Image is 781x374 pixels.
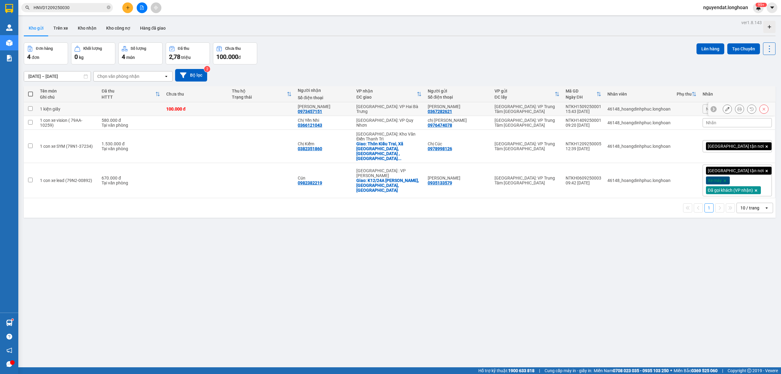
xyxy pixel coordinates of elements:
th: Toggle SortBy [229,86,295,102]
div: 15:43 [DATE] [566,109,601,114]
img: warehouse-icon [6,40,13,46]
span: [GEOGRAPHIC_DATA] tận nơi [708,143,764,149]
div: Đơn hàng [36,46,53,51]
input: Select a date range. [24,71,91,81]
span: message [6,361,12,367]
button: Kho nhận [73,21,101,35]
button: Hàng đã giao [135,21,171,35]
div: 1 con xe lead (79N2-00892) [40,178,95,183]
span: 4 [27,53,31,60]
strong: 0369 525 060 [691,368,718,373]
div: [GEOGRAPHIC_DATA]: VP Quy Nhơn [356,118,422,128]
div: [GEOGRAPHIC_DATA]: VP Trung Tâm [GEOGRAPHIC_DATA] [495,141,560,151]
div: 100.000 đ [166,107,226,111]
div: 0976474078 [428,123,452,128]
span: Xe máy [708,178,722,183]
div: Nhãn [703,92,772,96]
button: Khối lượng0kg [71,42,115,64]
div: [GEOGRAPHIC_DATA] : VP [PERSON_NAME] [356,168,422,178]
span: Nhãn [706,120,716,125]
span: notification [6,347,12,353]
div: 0367282621 [428,109,452,114]
button: Trên xe [49,21,73,35]
div: [GEOGRAPHIC_DATA]: Kho Văn Điển Thanh Trì [356,132,422,141]
input: Tìm tên, số ĐT hoặc mã đơn [34,4,106,11]
div: 0935133579 [428,180,452,185]
div: 0982382219 [298,180,322,185]
div: Ghi chú [40,95,95,100]
div: Người gửi [428,89,488,93]
div: Tại văn phòng [102,123,160,128]
button: caret-down [767,2,777,13]
sup: 506 [755,3,767,7]
div: Đã thu [178,46,189,51]
div: 1 kiện giấy [40,107,95,111]
div: [GEOGRAPHIC_DATA]: VP Trung Tâm [GEOGRAPHIC_DATA] [495,104,560,114]
div: Số điện thoại [298,95,350,100]
span: đ [238,55,241,60]
div: Chị Cúc [428,141,488,146]
div: NTKH0609250003 [566,176,601,180]
div: 09:20 [DATE] [566,123,601,128]
div: Đã thu [102,89,155,93]
button: Tạo Chuyến [727,43,760,54]
span: | [539,367,540,374]
div: [GEOGRAPHIC_DATA]: VP Hai Bà Trưng [356,104,422,114]
div: Tạo kho hàng mới [763,21,776,33]
div: 12:39 [DATE] [566,146,601,151]
span: ⚪️ [670,369,672,372]
button: plus [122,2,133,13]
svg: open [764,205,769,210]
span: aim [154,5,158,10]
button: Đã thu2,78 triệu [166,42,210,64]
div: Chọn văn phòng nhận [97,73,139,79]
span: caret-down [769,5,775,10]
div: [GEOGRAPHIC_DATA]: VP Trung Tâm [GEOGRAPHIC_DATA] [495,176,560,185]
div: Phụ thu [677,92,692,96]
div: Số lượng [131,46,146,51]
button: Lên hàng [696,43,724,54]
div: Khối lượng [83,46,102,51]
span: close-circle [107,5,110,9]
div: Số điện thoại [428,95,488,100]
div: 0366121043 [298,123,322,128]
img: warehouse-icon [6,24,13,31]
button: Kho gửi [24,21,49,35]
button: file-add [137,2,147,13]
th: Toggle SortBy [563,86,604,102]
sup: 2 [204,66,210,72]
div: Trạng thái [232,95,287,100]
div: [GEOGRAPHIC_DATA]: VP Trung Tâm [GEOGRAPHIC_DATA] [495,118,560,128]
div: HTTT [102,95,155,100]
span: Cung cấp máy in - giấy in: [545,367,592,374]
button: Số lượng4món [118,42,163,64]
span: Miền Bắc [674,367,718,374]
button: Kho công nợ [101,21,135,35]
div: 46148_hoangdinhphuc.longhoan [607,178,671,183]
div: 09:42 [DATE] [566,180,601,185]
div: 1 con xe vision ( 79AA-10259) [40,118,95,128]
span: 2,78 [169,53,180,60]
span: 100.000 [216,53,238,60]
span: ... [398,156,401,161]
div: 1.530.000 đ [102,141,160,146]
div: NTKH1209250005 [566,141,601,146]
div: 10 / trang [740,205,759,211]
span: triệu [181,55,191,60]
div: Sửa đơn hàng [723,104,732,114]
div: 0978998126 [428,146,452,151]
div: Ngày ĐH [566,95,596,100]
strong: 0708 023 035 - 0935 103 250 [613,368,669,373]
span: đơn [32,55,39,60]
button: 1 [704,203,714,212]
th: Toggle SortBy [674,86,700,102]
div: 46148_hoangdinhphuc.longhoan [607,107,671,111]
th: Toggle SortBy [491,86,563,102]
div: ver 1.8.143 [741,19,762,26]
span: 0 [74,53,78,60]
div: Tên món [40,89,95,93]
div: Anh Chung [428,104,488,109]
div: NTKH1409250001 [566,118,601,123]
div: 46148_hoangdinhphuc.longhoan [607,120,671,125]
div: VP gửi [495,89,555,93]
